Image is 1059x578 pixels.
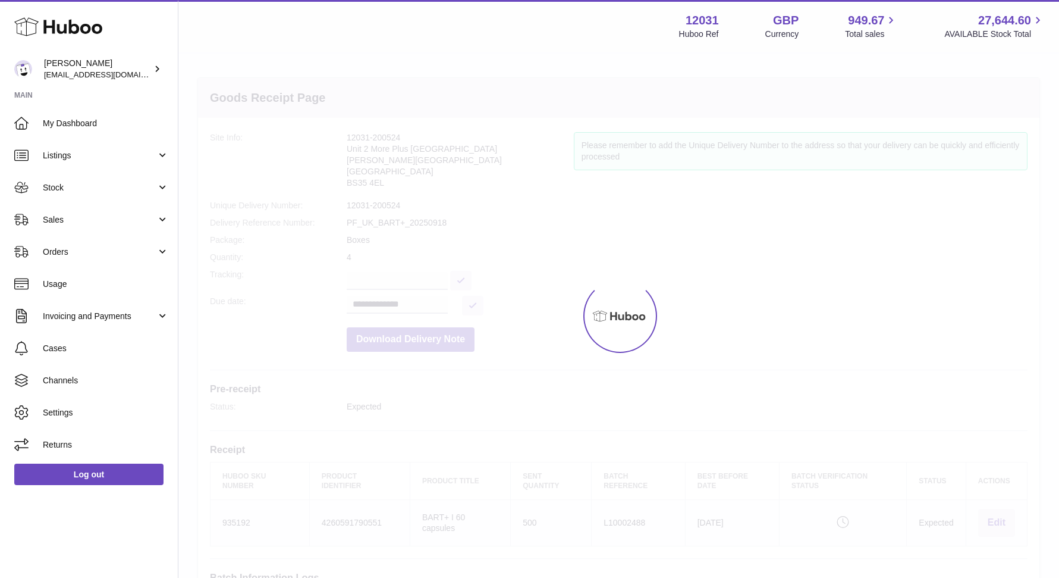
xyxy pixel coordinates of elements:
[765,29,799,40] div: Currency
[43,182,156,193] span: Stock
[686,13,719,29] strong: 12031
[44,58,151,80] div: [PERSON_NAME]
[944,29,1045,40] span: AVAILABLE Stock Total
[848,13,884,29] span: 949.67
[679,29,719,40] div: Huboo Ref
[43,343,169,354] span: Cases
[14,464,164,485] a: Log out
[845,29,898,40] span: Total sales
[43,214,156,226] span: Sales
[773,13,799,29] strong: GBP
[43,118,169,129] span: My Dashboard
[44,70,175,79] span: [EMAIL_ADDRESS][DOMAIN_NAME]
[944,13,1045,40] a: 27,644.60 AVAILABLE Stock Total
[43,279,169,290] span: Usage
[43,375,169,386] span: Channels
[978,13,1031,29] span: 27,644.60
[845,13,898,40] a: 949.67 Total sales
[43,311,156,322] span: Invoicing and Payments
[43,439,169,451] span: Returns
[14,60,32,78] img: admin@makewellforyou.com
[43,246,156,258] span: Orders
[43,150,156,161] span: Listings
[43,407,169,418] span: Settings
